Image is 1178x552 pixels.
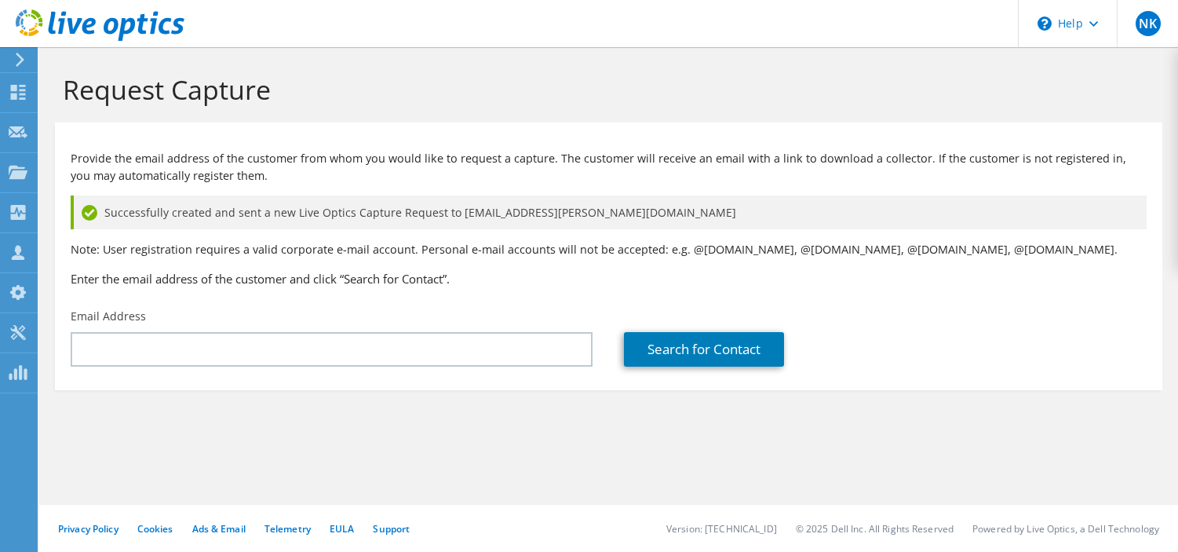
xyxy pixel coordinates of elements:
[666,522,777,536] li: Version: [TECHNICAL_ID]
[972,522,1159,536] li: Powered by Live Optics, a Dell Technology
[58,522,119,536] a: Privacy Policy
[71,270,1147,287] h3: Enter the email address of the customer and click “Search for Contact”.
[264,522,311,536] a: Telemetry
[1136,11,1161,36] span: NK
[796,522,954,536] li: © 2025 Dell Inc. All Rights Reserved
[104,204,736,221] span: Successfully created and sent a new Live Optics Capture Request to [EMAIL_ADDRESS][PERSON_NAME][D...
[1038,16,1052,31] svg: \n
[137,522,173,536] a: Cookies
[330,522,354,536] a: EULA
[71,309,146,324] label: Email Address
[192,522,246,536] a: Ads & Email
[71,241,1147,258] p: Note: User registration requires a valid corporate e-mail account. Personal e-mail accounts will ...
[63,73,1147,106] h1: Request Capture
[71,150,1147,185] p: Provide the email address of the customer from whom you would like to request a capture. The cust...
[373,522,410,536] a: Support
[624,332,784,367] a: Search for Contact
